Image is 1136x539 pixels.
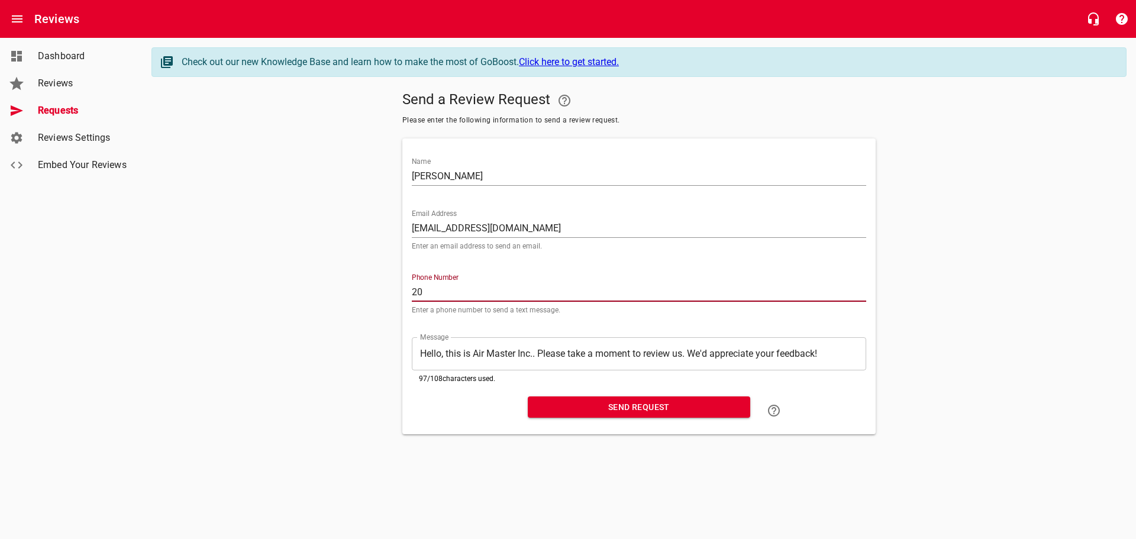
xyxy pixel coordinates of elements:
span: Reviews Settings [38,131,128,145]
label: Email Address [412,210,457,217]
button: Live Chat [1079,5,1108,33]
textarea: Hello, this is Air Master Inc.. Please take a moment to review us. We'd appreciate your feedback! [420,348,858,359]
span: Requests [38,104,128,118]
button: Open drawer [3,5,31,33]
p: Enter a phone number to send a text message. [412,306,866,314]
span: Please enter the following information to send a review request. [402,115,876,127]
span: Dashboard [38,49,128,63]
span: Embed Your Reviews [38,158,128,172]
h5: Send a Review Request [402,86,876,115]
span: 97 / 108 characters used. [419,375,495,383]
label: Phone Number [412,274,459,281]
a: Click here to get started. [519,56,619,67]
button: Send Request [528,396,750,418]
label: Name [412,158,431,165]
span: Reviews [38,76,128,91]
div: Check out our new Knowledge Base and learn how to make the most of GoBoost. [182,55,1114,69]
a: Learn how to "Send a Review Request" [760,396,788,425]
span: Send Request [537,400,741,415]
p: Enter an email address to send an email. [412,243,866,250]
a: Your Google or Facebook account must be connected to "Send a Review Request" [550,86,579,115]
button: Support Portal [1108,5,1136,33]
h6: Reviews [34,9,79,28]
